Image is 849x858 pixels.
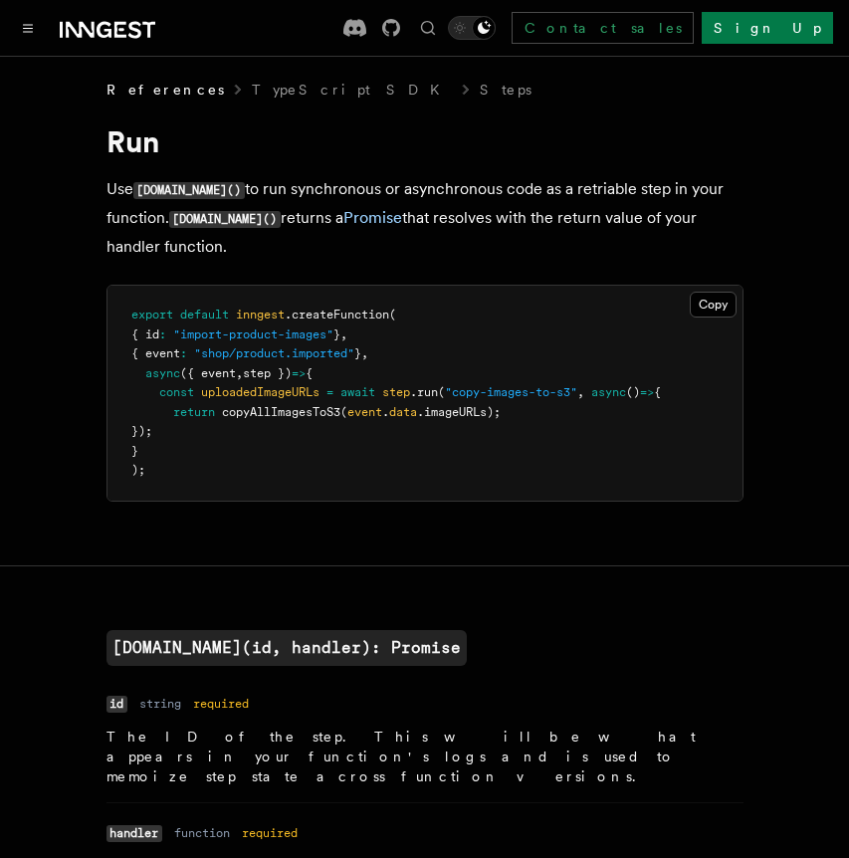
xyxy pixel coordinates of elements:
[445,385,577,399] span: "copy-images-to-s3"
[382,385,410,399] span: step
[702,12,833,44] a: Sign Up
[640,385,654,399] span: =>
[512,12,694,44] a: Contact sales
[106,80,224,100] span: References
[106,175,743,261] p: Use to run synchronous or asynchronous code as a retriable step in your function. returns a that ...
[159,327,166,341] span: :
[173,405,215,419] span: return
[106,825,162,842] code: handler
[243,366,292,380] span: step })
[343,208,402,227] a: Promise
[145,366,180,380] span: async
[480,80,531,100] a: Steps
[131,463,145,477] span: );
[626,385,640,399] span: ()
[292,366,306,380] span: =>
[654,385,661,399] span: {
[169,211,281,228] code: [DOMAIN_NAME]()
[131,327,159,341] span: { id
[285,308,389,322] span: .createFunction
[438,385,445,399] span: (
[106,696,127,713] code: id
[201,385,319,399] span: uploadedImageURLs
[106,630,467,666] a: [DOMAIN_NAME](id, handler): Promise
[361,346,368,360] span: ,
[389,405,417,419] span: data
[106,727,743,786] p: The ID of the step. This will be what appears in your function's logs and is used to memoize step...
[340,405,347,419] span: (
[139,696,181,712] dd: string
[106,123,743,159] h1: Run
[416,16,440,40] button: Find something...
[382,405,389,419] span: .
[180,346,187,360] span: :
[16,16,40,40] button: Toggle navigation
[591,385,626,399] span: async
[410,385,438,399] span: .run
[193,696,249,712] dd: required
[448,16,496,40] button: Toggle dark mode
[690,292,737,318] button: Copy
[242,825,298,841] dd: required
[340,327,347,341] span: ,
[354,346,361,360] span: }
[222,405,340,419] span: copyAllImagesToS3
[340,385,375,399] span: await
[236,308,285,322] span: inngest
[326,385,333,399] span: =
[180,308,229,322] span: default
[577,385,584,399] span: ,
[131,346,180,360] span: { event
[194,346,354,360] span: "shop/product.imported"
[131,444,138,458] span: }
[174,825,230,841] dd: function
[306,366,313,380] span: {
[173,327,333,341] span: "import-product-images"
[159,385,194,399] span: const
[131,424,152,438] span: });
[417,405,501,419] span: .imageURLs);
[389,308,396,322] span: (
[347,405,382,419] span: event
[333,327,340,341] span: }
[252,80,452,100] a: TypeScript SDK
[236,366,243,380] span: ,
[131,308,173,322] span: export
[133,182,245,199] code: [DOMAIN_NAME]()
[180,366,236,380] span: ({ event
